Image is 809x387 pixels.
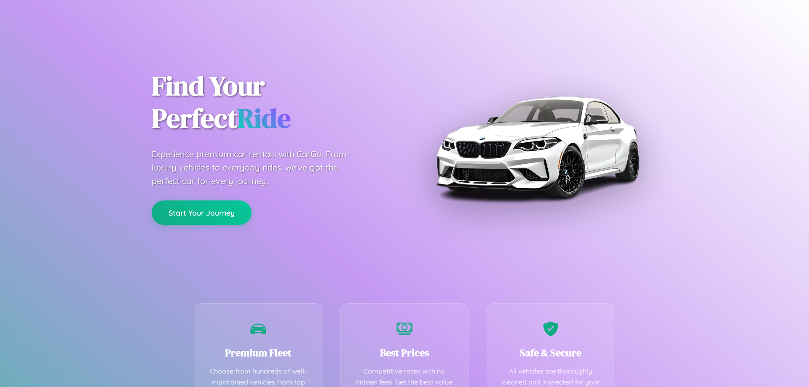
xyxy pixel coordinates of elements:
[237,100,291,136] span: Ride
[152,147,362,188] p: Experience premium car rentals with CarGo. From luxury vehicles to everyday rides, we've got the ...
[353,346,456,360] h3: Best Prices
[152,70,392,135] h1: Find Your Perfect
[432,42,643,253] img: Premium BMW car rental vehicle
[207,346,310,360] h3: Premium Fleet
[152,200,252,225] button: Start Your Journey
[499,346,602,360] h3: Safe & Secure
